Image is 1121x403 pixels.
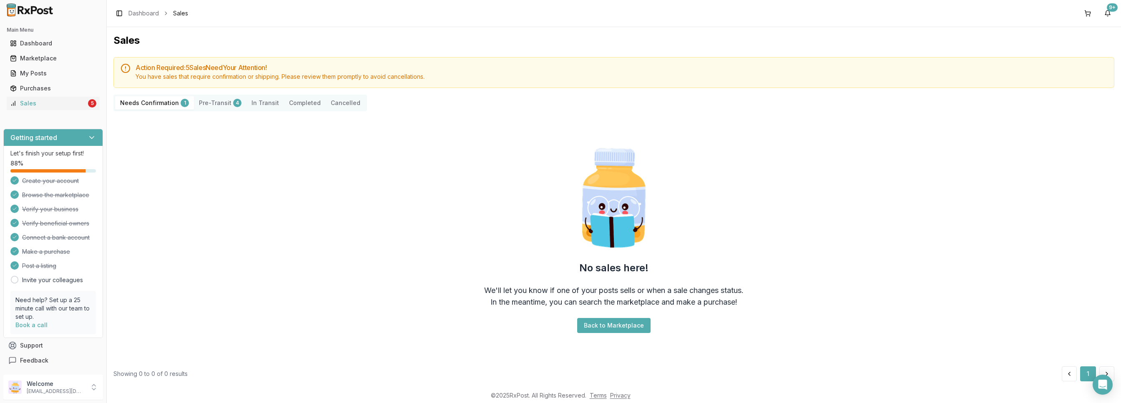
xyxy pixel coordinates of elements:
span: Make a purchase [22,248,70,256]
h1: Sales [113,34,1114,47]
span: Sales [173,9,188,18]
button: 1 [1080,366,1096,381]
a: Privacy [610,392,631,399]
p: Need help? Set up a 25 minute call with our team to set up. [15,296,91,321]
a: Sales5 [7,96,100,111]
button: Support [3,338,103,353]
a: Invite your colleagues [22,276,83,284]
div: Dashboard [10,39,96,48]
button: Dashboard [3,37,103,50]
div: In the meantime, you can search the marketplace and make a purchase! [490,296,737,308]
span: Verify beneficial owners [22,219,89,228]
a: Terms [590,392,607,399]
div: 9+ [1107,3,1118,12]
a: Marketplace [7,51,100,66]
span: 88 % [10,159,23,168]
p: Welcome [27,380,85,388]
h5: Action Required: 5 Sale s Need Your Attention! [136,64,1107,71]
button: Cancelled [326,96,365,110]
div: Open Intercom Messenger [1093,375,1113,395]
span: Feedback [20,356,48,365]
img: Smart Pill Bottle [560,145,667,251]
p: [EMAIL_ADDRESS][DOMAIN_NAME] [27,388,85,395]
button: Back to Marketplace [577,318,651,333]
a: Dashboard [7,36,100,51]
p: Let's finish your setup first! [10,149,96,158]
div: Purchases [10,84,96,93]
div: Sales [10,99,86,108]
nav: breadcrumb [128,9,188,18]
span: Browse the marketplace [22,191,89,199]
a: My Posts [7,66,100,81]
button: In Transit [246,96,284,110]
button: Needs Confirmation [115,96,194,110]
h2: No sales here! [579,261,648,275]
div: Showing 0 to 0 of 0 results [113,370,188,378]
span: Connect a bank account [22,233,90,242]
span: Post a listing [22,262,56,270]
button: Feedback [3,353,103,368]
a: Dashboard [128,9,159,18]
div: 4 [233,99,241,107]
div: 5 [88,99,96,108]
div: You have sales that require confirmation or shipping. Please review them promptly to avoid cancel... [136,73,1107,81]
span: Verify your business [22,205,78,213]
div: 1 [181,99,189,107]
button: Completed [284,96,326,110]
button: My Posts [3,67,103,80]
div: We'll let you know if one of your posts sells or when a sale changes status. [484,285,744,296]
button: Purchases [3,82,103,95]
div: Marketplace [10,54,96,63]
button: 9+ [1101,7,1114,20]
button: Pre-Transit [194,96,246,110]
div: My Posts [10,69,96,78]
img: User avatar [8,380,22,394]
a: Book a call [15,321,48,328]
a: Purchases [7,81,100,96]
button: Sales5 [3,97,103,110]
button: Marketplace [3,52,103,65]
img: RxPost Logo [3,3,57,17]
span: Create your account [22,177,79,185]
h3: Getting started [10,133,57,143]
h2: Main Menu [7,27,100,33]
